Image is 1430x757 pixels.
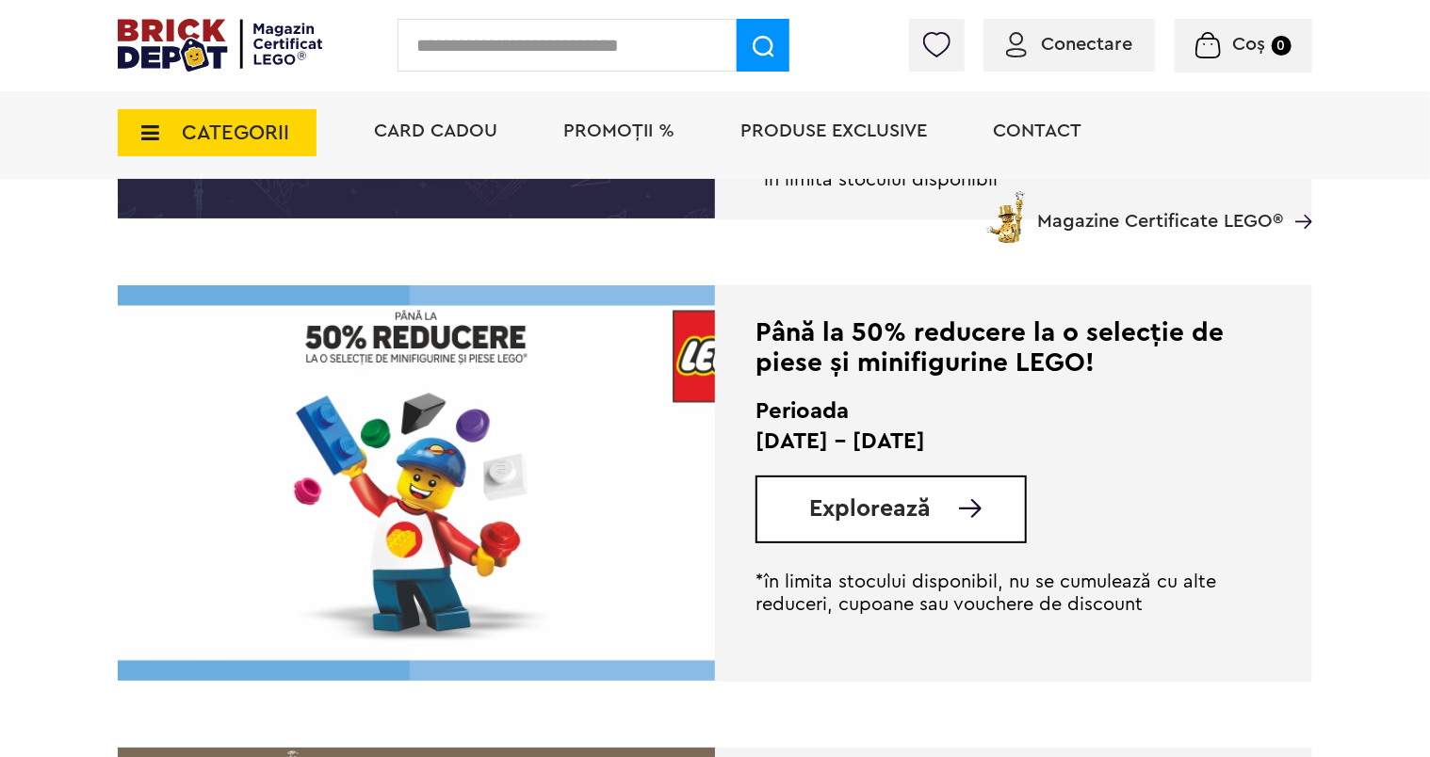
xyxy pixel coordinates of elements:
span: Coș [1233,35,1266,54]
span: CATEGORII [182,122,289,143]
h2: Perioada [756,396,1272,427]
span: Explorează [809,497,931,521]
a: PROMOȚII % [563,121,674,140]
span: Conectare [1041,35,1132,54]
a: Contact [993,121,1081,140]
p: *în limita stocului disponibil, nu se cumulează cu alte reduceri, cupoane sau vouchere de discount [756,571,1272,616]
a: Explorează [809,497,1025,521]
div: Până la 50% reducere la o selecție de piese și minifigurine LEGO! [756,317,1272,378]
a: Magazine Certificate LEGO® [1283,187,1312,206]
span: Magazine Certificate LEGO® [1037,187,1283,231]
a: Conectare [1006,35,1132,54]
p: [DATE] - [DATE] [756,427,1272,457]
a: Card Cadou [374,121,497,140]
small: 0 [1272,36,1292,56]
a: Produse exclusive [740,121,927,140]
